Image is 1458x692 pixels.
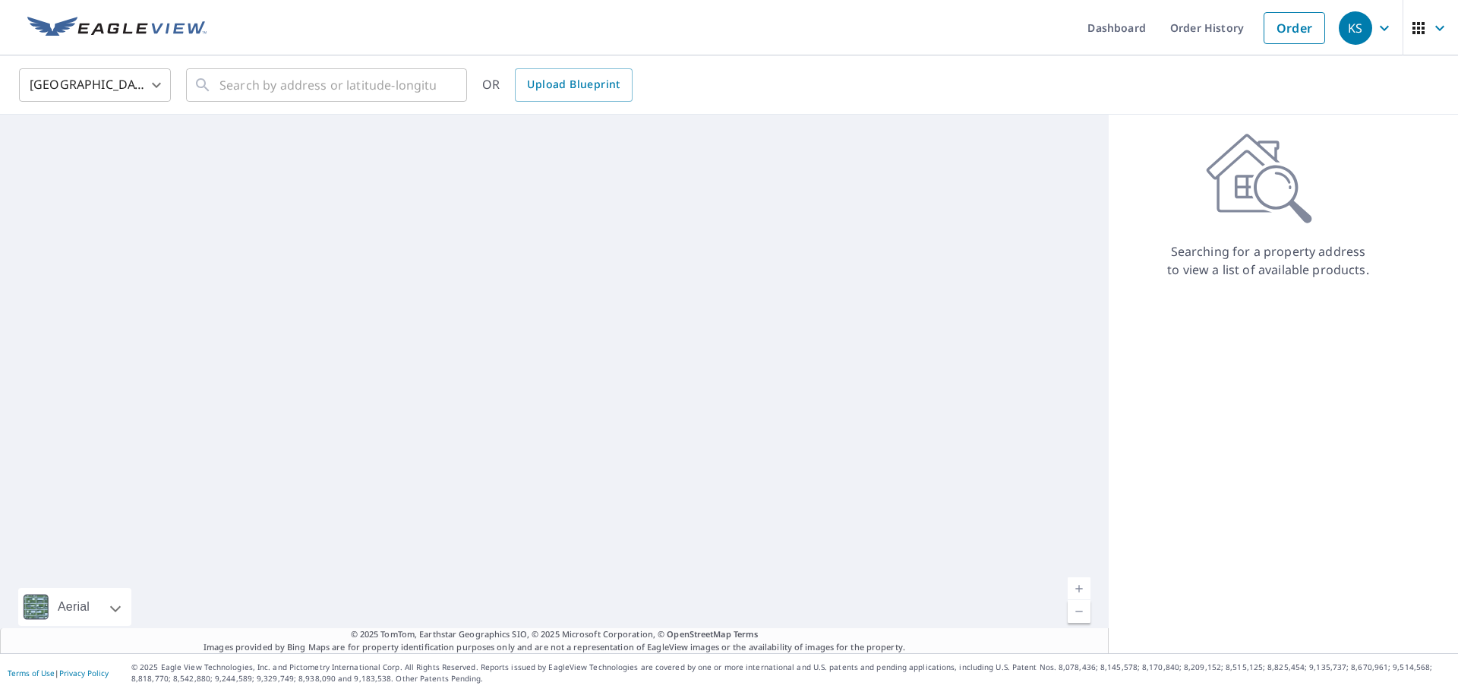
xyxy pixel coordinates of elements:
[482,68,633,102] div: OR
[667,628,731,640] a: OpenStreetMap
[515,68,632,102] a: Upload Blueprint
[1068,577,1090,600] a: Current Level 5, Zoom In
[1339,11,1372,45] div: KS
[734,628,759,640] a: Terms
[1264,12,1325,44] a: Order
[59,668,109,678] a: Privacy Policy
[18,588,131,626] div: Aerial
[8,668,55,678] a: Terms of Use
[219,64,436,106] input: Search by address or latitude-longitude
[351,628,759,641] span: © 2025 TomTom, Earthstar Geographics SIO, © 2025 Microsoft Corporation, ©
[27,17,207,39] img: EV Logo
[1068,600,1090,623] a: Current Level 5, Zoom Out
[19,64,171,106] div: [GEOGRAPHIC_DATA]
[8,668,109,678] p: |
[131,662,1450,684] p: © 2025 Eagle View Technologies, Inc. and Pictometry International Corp. All Rights Reserved. Repo...
[53,588,94,626] div: Aerial
[527,75,620,94] span: Upload Blueprint
[1166,242,1370,279] p: Searching for a property address to view a list of available products.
